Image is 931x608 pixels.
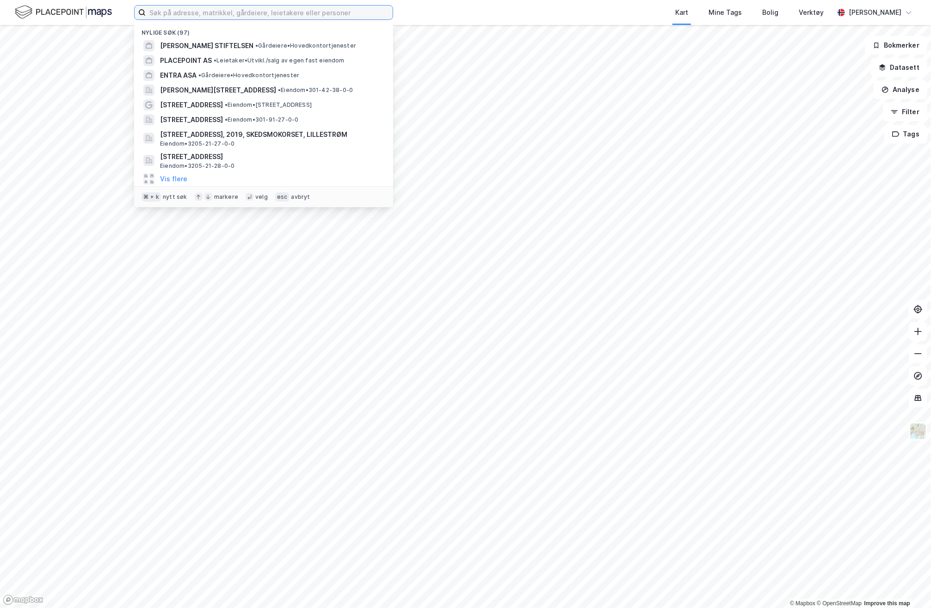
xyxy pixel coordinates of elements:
[146,6,393,19] input: Søk på adresse, matrikkel, gårdeiere, leietakere eller personer
[214,193,238,201] div: markere
[849,7,901,18] div: [PERSON_NAME]
[160,129,382,140] span: [STREET_ADDRESS], 2019, SKEDSMOKORSET, LILLESTRØM
[160,173,187,184] button: Vis flere
[255,42,356,49] span: Gårdeiere • Hovedkontortjenester
[214,57,216,64] span: •
[709,7,742,18] div: Mine Tags
[160,85,276,96] span: [PERSON_NAME][STREET_ADDRESS]
[160,70,197,81] span: ENTRA ASA
[142,192,161,202] div: ⌘ + k
[214,57,345,64] span: Leietaker • Utvikl./salg av egen fast eiendom
[255,193,268,201] div: velg
[225,101,228,108] span: •
[885,564,931,608] iframe: Chat Widget
[15,4,112,20] img: logo.f888ab2527a4732fd821a326f86c7f29.svg
[291,193,310,201] div: avbryt
[160,40,253,51] span: [PERSON_NAME] STIFTELSEN
[275,192,290,202] div: esc
[160,140,234,147] span: Eiendom • 3205-21-27-0-0
[225,101,312,109] span: Eiendom • [STREET_ADDRESS]
[160,114,223,125] span: [STREET_ADDRESS]
[675,7,688,18] div: Kart
[160,55,212,66] span: PLACEPOINT AS
[134,22,393,38] div: Nylige søk (97)
[278,86,281,93] span: •
[762,7,778,18] div: Bolig
[163,193,187,201] div: nytt søk
[198,72,299,79] span: Gårdeiere • Hovedkontortjenester
[225,116,228,123] span: •
[160,162,234,170] span: Eiendom • 3205-21-28-0-0
[278,86,353,94] span: Eiendom • 301-42-38-0-0
[225,116,298,123] span: Eiendom • 301-91-27-0-0
[799,7,824,18] div: Verktøy
[255,42,258,49] span: •
[160,99,223,111] span: [STREET_ADDRESS]
[198,72,201,79] span: •
[160,151,382,162] span: [STREET_ADDRESS]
